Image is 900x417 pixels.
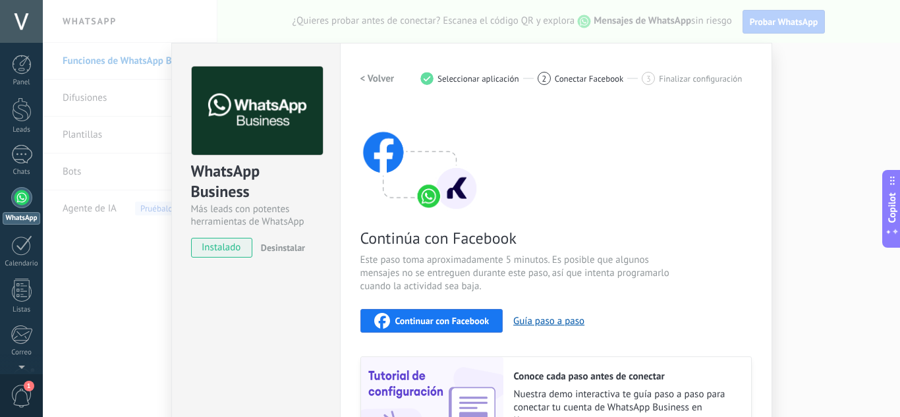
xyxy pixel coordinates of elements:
h2: < Volver [360,72,395,85]
span: Conectar Facebook [555,74,624,84]
span: Este paso toma aproximadamente 5 minutos. Es posible que algunos mensajes no se entreguen durante... [360,254,674,293]
button: Continuar con Facebook [360,309,503,333]
span: Desinstalar [261,242,305,254]
div: WhatsApp Business [191,161,321,203]
span: Finalizar configuración [659,74,742,84]
button: < Volver [360,67,395,90]
span: Continúa con Facebook [360,228,674,248]
div: Listas [3,306,41,314]
span: Copilot [886,192,899,223]
span: instalado [192,238,252,258]
img: logo_main.png [192,67,323,155]
span: 1 [24,381,34,391]
div: Más leads con potentes herramientas de WhatsApp [191,203,321,228]
h2: Conoce cada paso antes de conectar [514,370,738,383]
div: Correo [3,348,41,357]
div: Calendario [3,260,41,268]
div: Leads [3,126,41,134]
img: connect with facebook [360,106,479,211]
span: 3 [646,73,651,84]
div: Panel [3,78,41,87]
button: Guía paso a paso [513,315,584,327]
span: Seleccionar aplicación [437,74,519,84]
div: WhatsApp [3,212,40,225]
button: Desinstalar [256,238,305,258]
span: Continuar con Facebook [395,316,490,325]
span: 2 [542,73,546,84]
div: Chats [3,168,41,177]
